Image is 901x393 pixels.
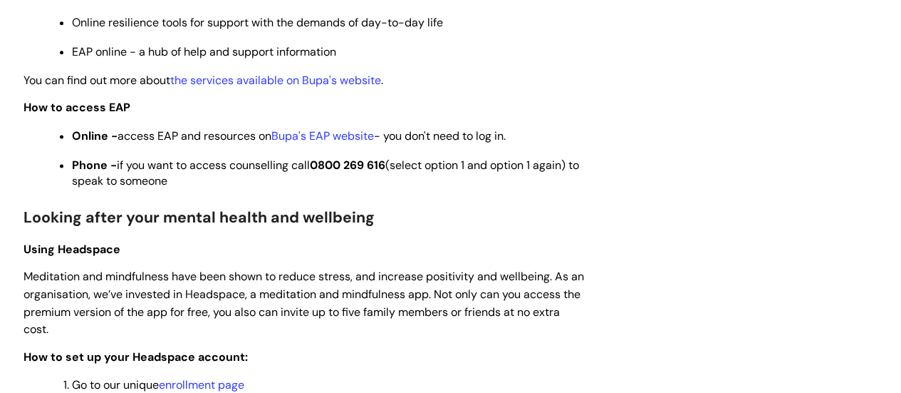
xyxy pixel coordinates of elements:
[271,128,374,143] a: Bupa's EAP website
[72,44,336,59] span: EAP online - a hub of help and support information
[24,349,248,364] span: How to set up your Headspace account:
[72,158,117,173] strong: Phone -
[24,242,120,257] span: Using Headspace
[72,377,244,392] span: Go to our unique
[24,269,584,337] span: Meditation and mindfulness have been shown to reduce stress, and increase positivity and wellbein...
[72,158,579,188] span: if you want to access counselling call (select option 1 and option 1 again) to speak to someone
[72,128,506,143] span: access EAP and resources on - you don't need to log in.
[72,128,118,143] strong: Online -
[72,15,443,30] span: Online resilience tools for support with the demands of day-to-day life
[170,73,381,88] a: the services available on Bupa's website
[159,377,244,392] a: enrollment page
[24,100,130,115] strong: How to access EAP
[310,158,385,173] strong: 0800 269 616
[24,208,375,228] span: Looking after your mental health and wellbeing
[24,73,383,88] span: You can find out more about .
